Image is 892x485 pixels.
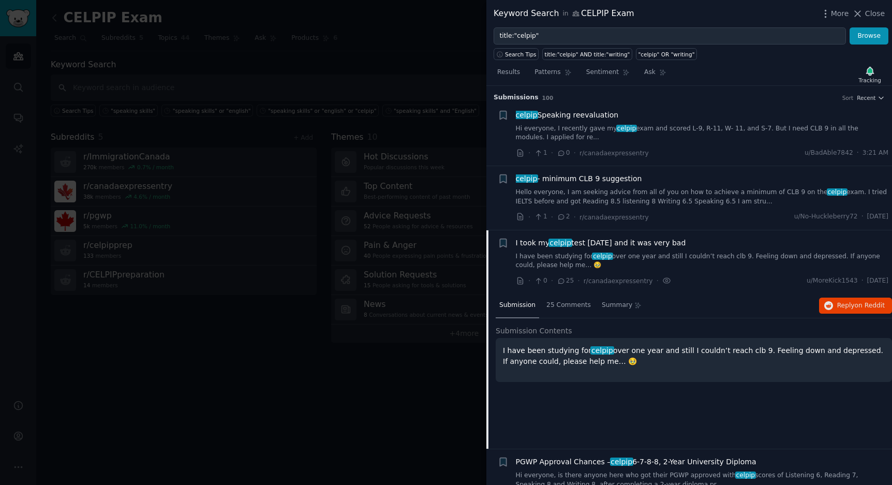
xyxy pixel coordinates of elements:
[867,276,888,286] span: [DATE]
[516,124,889,142] a: Hi everyone, I recently gave mycelpipexam and scored L-9, R-11, W- 11, and S-7. But I need CLB 9 ...
[557,212,570,222] span: 2
[494,7,634,20] div: Keyword Search CELPIP Exam
[657,275,659,286] span: ·
[857,149,859,158] span: ·
[861,276,864,286] span: ·
[551,212,553,223] span: ·
[616,125,637,132] span: celpip
[534,276,547,286] span: 0
[805,149,853,158] span: u/BadAble7842
[494,64,524,85] a: Results
[579,150,649,157] span: r/canadaexpressentry
[807,276,858,286] span: u/MoreKick1543
[861,212,864,222] span: ·
[837,301,885,311] span: Reply
[494,27,846,45] input: Try a keyword related to your business
[831,8,849,19] span: More
[528,275,530,286] span: ·
[516,173,642,184] a: celpip- minimum CLB 9 suggestion
[863,149,888,158] span: 3:21 AM
[499,301,536,310] span: Submission
[857,94,875,101] span: Recent
[516,457,756,467] span: PGWP Approval Chances – 6-7-8-8, 2-Year University Diploma
[592,253,613,260] span: celpip
[515,111,538,119] span: celpip
[583,64,633,85] a: Sentiment
[505,51,537,58] span: Search Tips
[516,110,619,121] a: celpipSpeaking reevaluation
[534,149,547,158] span: 1
[503,345,885,367] p: I have been studying for over one year and still I couldn’t reach clb 9. Feeling down and depress...
[551,148,553,158] span: ·
[542,95,554,101] span: 100
[516,188,889,206] a: Hello everyone, I am seeking advice from all of you on how to achieve a minimum of CLB 9 on thece...
[497,68,520,77] span: Results
[586,68,619,77] span: Sentiment
[494,93,539,102] span: Submission s
[867,212,888,222] span: [DATE]
[557,149,570,158] span: 0
[516,252,889,270] a: I have been studying forcelpipover one year and still I couldn’t reach clb 9. Feeling down and de...
[577,275,579,286] span: ·
[546,301,591,310] span: 25 Comments
[636,48,697,60] a: "celpip" OR "writing"
[557,276,574,286] span: 25
[610,458,633,466] span: celpip
[494,48,539,60] button: Search Tips
[516,238,686,248] span: I took my test [DATE] and it was very bad
[516,457,756,467] a: PGWP Approval Chances –celpip6-7-8-8, 2-Year University Diploma
[562,9,568,19] span: in
[857,94,885,101] button: Recent
[528,148,530,158] span: ·
[842,94,854,101] div: Sort
[545,51,630,58] div: title:"celpip" AND title:"writing"
[516,238,686,248] a: I took mycelpiptest [DATE] and it was very bad
[602,301,632,310] span: Summary
[855,64,885,85] button: Tracking
[542,48,632,60] a: title:"celpip" AND title:"writing"
[852,8,885,19] button: Close
[735,472,756,479] span: celpip
[551,275,553,286] span: ·
[515,174,538,183] span: celpip
[516,110,619,121] span: Speaking reevaluation
[820,8,849,19] button: More
[574,148,576,158] span: ·
[794,212,858,222] span: u/No-Huckleberry72
[584,277,653,285] span: r/canadaexpressentry
[644,68,656,77] span: Ask
[590,346,614,355] span: celpip
[531,64,575,85] a: Patterns
[534,68,560,77] span: Patterns
[496,326,572,336] span: Submission Contents
[638,51,694,58] div: "celpip" OR "writing"
[528,212,530,223] span: ·
[827,188,848,196] span: celpip
[850,27,888,45] button: Browse
[548,239,572,247] span: celpip
[865,8,885,19] span: Close
[574,212,576,223] span: ·
[819,298,892,314] button: Replyon Reddit
[534,212,547,222] span: 1
[579,214,649,221] span: r/canadaexpressentry
[858,77,881,84] div: Tracking
[641,64,670,85] a: Ask
[855,302,885,309] span: on Reddit
[516,173,642,184] span: - minimum CLB 9 suggestion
